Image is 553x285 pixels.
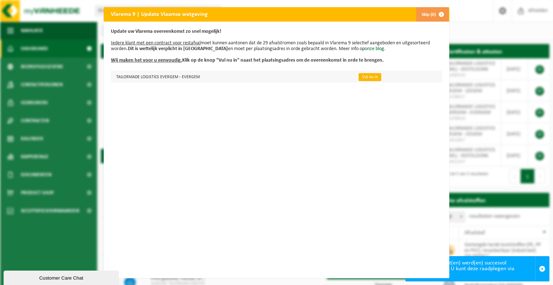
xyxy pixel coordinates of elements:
[416,7,449,22] button: Skip (0)
[365,46,386,52] a: onze blog.
[111,71,352,83] td: TAILORMADE LOGISTICS EVERGEM - EVERGEM
[111,40,201,46] u: Iedere klant met een contract voor restafval
[111,58,182,63] u: Wij maken het voor u eenvoudig.
[4,269,120,285] iframe: chat widget
[111,29,442,63] p: moet kunnen aantonen dat de 29 afvalstromen zoals bepaald in Vlarema 9 selectief aangeboden en ui...
[111,58,384,63] b: Klik op de knop "Vul nu in" naast het plaatsingsadres om de overeenkomst in orde te brengen.
[111,29,221,34] b: Update uw Vlarema overeenkomst zo snel mogelijk!
[128,46,228,52] b: Dit is wettelijk verplicht in [GEOGRAPHIC_DATA]
[104,7,215,21] h2: Vlarema 9 | Update Vlaamse wetgeving
[359,73,381,81] a: Vul nu in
